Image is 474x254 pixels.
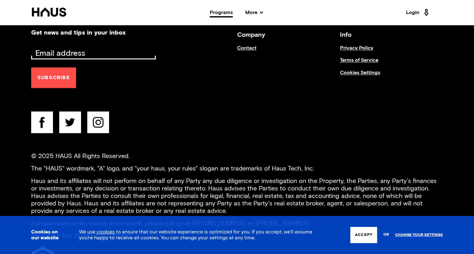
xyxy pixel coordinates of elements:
[245,10,263,15] span: More
[340,30,443,41] h3: Info
[340,70,443,82] a: Cookies Settings
[237,30,340,41] h3: Company
[31,177,443,214] p: Haus and its affiliates will not perform on behalf of any Party any due diligence or investigatio...
[33,49,156,58] input: Email address
[79,229,312,240] span: We use to ensure that our website experience is optimized for you. If you accept, we’ll assume yo...
[31,229,64,241] h3: Cookies on our website
[31,165,443,172] p: The "HAUS" wordmark, "A" logo, and "your haus, your rules" slogan are trademarks of Haus Tech, Inc.
[31,30,126,36] h2: Get news and tips in your inbox
[31,67,76,88] button: Subscribe
[383,229,389,240] span: or
[340,45,443,57] a: Privacy Policy
[97,229,115,234] a: cookies
[210,10,233,15] a: Programs
[350,227,377,243] button: Accept
[31,152,443,160] p: © 2025 HAUS All Rights Reserved.
[406,7,430,17] a: Login
[340,57,443,69] a: Terms of Service
[395,233,443,237] a: Change your settings
[87,111,109,137] a: instagram
[237,45,340,57] a: Contact
[31,111,53,137] a: facebook
[59,111,81,137] a: twitter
